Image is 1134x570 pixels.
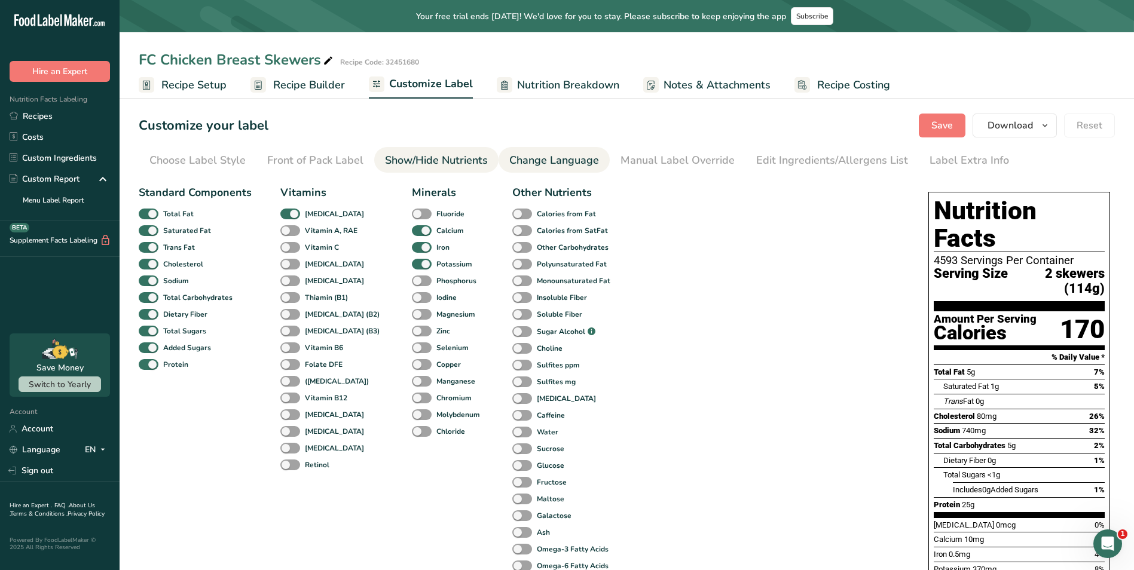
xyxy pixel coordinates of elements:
[934,550,947,559] span: Iron
[19,376,101,392] button: Switch to Yearly
[10,223,29,232] div: BETA
[305,292,348,303] b: Thiamin (B1)
[934,314,1037,325] div: Amount Per Serving
[934,255,1105,266] div: 4593 Servings Per Container
[85,443,110,457] div: EN
[934,500,960,509] span: Protein
[305,259,364,269] b: [MEDICAL_DATA]
[369,71,473,99] a: Customize Label
[988,118,1033,133] span: Download
[436,309,475,320] b: Magnesium
[791,7,833,25] button: Subscribe
[267,152,363,168] div: Front of Pack Label
[537,242,609,253] b: Other Carbohydrates
[163,326,206,336] b: Total Sugars
[10,501,52,510] a: Hire an Expert .
[643,72,771,99] a: Notes & Attachments
[943,470,986,479] span: Total Sugars
[305,359,343,370] b: Folate DFE
[1095,520,1105,529] span: 0%
[537,360,580,370] b: Sulfites ppm
[509,152,599,168] div: Change Language
[934,412,975,421] span: Cholesterol
[977,412,997,421] span: 80mg
[996,520,1016,529] span: 0mcg
[436,259,472,269] b: Potassium
[149,152,246,168] div: Choose Label Style
[1093,529,1122,558] iframe: Intercom live chat
[537,544,609,554] b: Omega-3 Fatty Acids
[1094,441,1105,450] span: 2%
[163,275,189,286] b: Sodium
[273,77,345,93] span: Recipe Builder
[537,443,564,454] b: Sucrose
[756,152,908,168] div: Edit Ingredients/Allergens List
[139,185,252,201] div: Standard Components
[991,382,999,391] span: 1g
[537,376,576,387] b: Sulfites mg
[163,359,188,370] b: Protein
[517,77,619,93] span: Nutrition Breakdown
[512,185,614,201] div: Other Nutrients
[537,343,563,354] b: Choline
[305,376,369,387] b: ([MEDICAL_DATA])
[139,72,227,99] a: Recipe Setup
[68,510,105,518] a: Privacy Policy
[305,326,380,336] b: [MEDICAL_DATA] (B3)
[794,72,890,99] a: Recipe Costing
[1118,529,1127,539] span: 1
[537,209,596,219] b: Calories from Fat
[943,397,974,406] span: Fat
[163,209,194,219] b: Total Fat
[416,10,786,23] span: Your free trial ends [DATE]! We'd love for you to stay. Please subscribe to keep enjoying the app
[280,185,383,201] div: Vitamins
[497,72,619,99] a: Nutrition Breakdown
[537,510,571,521] b: Galactose
[436,275,476,286] b: Phosphorus
[1060,314,1105,345] div: 170
[988,456,996,465] span: 0g
[934,266,1008,296] span: Serving Size
[943,382,989,391] span: Saturated Fat
[163,342,211,353] b: Added Sugars
[537,494,564,504] b: Maltose
[29,379,91,390] span: Switch to Yearly
[436,376,475,387] b: Manganese
[943,397,963,406] i: Trans
[436,359,461,370] b: Copper
[340,57,419,68] div: Recipe Code: 32451680
[943,456,986,465] span: Dietary Fiber
[36,361,84,374] div: Save Money
[1007,441,1016,450] span: 5g
[1094,367,1105,376] span: 7%
[537,292,587,303] b: Insoluble Fiber
[964,535,984,544] span: 10mg
[412,185,484,201] div: Minerals
[305,309,380,320] b: [MEDICAL_DATA] (B2)
[934,197,1105,252] h1: Nutrition Facts
[305,225,357,236] b: Vitamin A, RAE
[537,225,608,236] b: Calories from SatFat
[537,460,564,471] b: Glucose
[305,209,364,219] b: [MEDICAL_DATA]
[949,550,970,559] span: 0.5mg
[621,152,735,168] div: Manual Label Override
[163,242,195,253] b: Trans Fat
[436,393,472,403] b: Chromium
[537,527,550,538] b: Ash
[934,367,965,376] span: Total Fat
[537,477,567,488] b: Fructose
[934,324,1037,342] div: Calories
[1008,266,1105,296] span: 2 skewers (114g)
[1064,114,1115,137] button: Reset
[537,427,558,437] b: Water
[537,410,565,421] b: Caffeine
[305,426,364,437] b: [MEDICAL_DATA]
[436,225,464,236] b: Calcium
[163,259,203,269] b: Cholesterol
[962,426,986,435] span: 740mg
[10,501,95,518] a: About Us .
[934,441,1005,450] span: Total Carbohydrates
[982,485,991,494] span: 0g
[163,292,233,303] b: Total Carbohydrates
